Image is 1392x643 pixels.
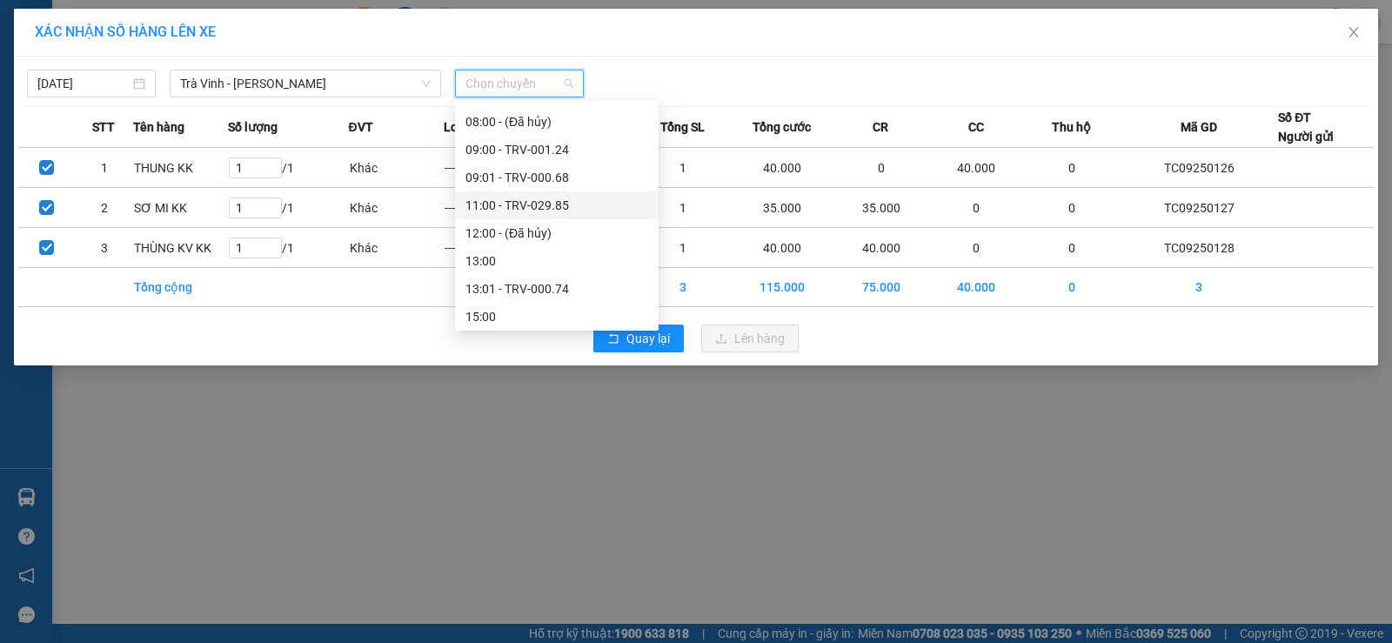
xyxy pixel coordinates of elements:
[607,332,619,346] span: rollback
[929,148,1025,188] td: 40.000
[833,188,929,228] td: 35.000
[635,268,731,307] td: 3
[873,117,888,137] span: CR
[1329,9,1378,57] button: Close
[1024,148,1120,188] td: 0
[35,23,216,40] span: XÁC NHẬN SỐ HÀNG LÊN XE
[1024,188,1120,228] td: 0
[444,117,499,137] span: Loại hàng
[349,228,445,268] td: Khác
[76,228,133,268] td: 3
[465,112,648,131] div: 08:00 - (Đã hủy)
[37,74,130,93] input: 11/09/2025
[635,148,731,188] td: 1
[133,148,229,188] td: THUNG KK
[968,117,984,137] span: CC
[76,148,133,188] td: 1
[701,325,799,352] button: uploadLên hàng
[929,188,1025,228] td: 0
[465,140,648,159] div: 09:00 - TRV-001.24
[730,228,833,268] td: 40.000
[753,117,811,137] span: Tổng cước
[1024,228,1120,268] td: 0
[421,78,432,89] span: down
[228,117,278,137] span: Số lượng
[465,224,648,243] div: 12:00 - (Đã hủy)
[1120,188,1278,228] td: TC09250127
[133,268,229,307] td: Tổng cộng
[635,228,731,268] td: 1
[730,268,833,307] td: 115.000
[1347,25,1361,39] span: close
[929,268,1025,307] td: 40.000
[1181,117,1217,137] span: Mã GD
[465,279,648,298] div: 13:01 - TRV-000.74
[929,228,1025,268] td: 0
[730,188,833,228] td: 35.000
[833,268,929,307] td: 75.000
[1120,228,1278,268] td: TC09250128
[465,307,648,326] div: 15:00
[444,188,539,228] td: ---
[1278,108,1334,146] div: Số ĐT Người gửi
[444,228,539,268] td: ---
[593,325,684,352] button: rollbackQuay lại
[349,148,445,188] td: Khác
[833,228,929,268] td: 40.000
[833,148,929,188] td: 0
[92,117,115,137] span: STT
[465,251,648,271] div: 13:00
[1024,268,1120,307] td: 0
[228,148,348,188] td: / 1
[133,117,184,137] span: Tên hàng
[1052,117,1091,137] span: Thu hộ
[228,188,348,228] td: / 1
[626,329,670,348] span: Quay lại
[1120,268,1278,307] td: 3
[1120,148,1278,188] td: TC09250126
[133,188,229,228] td: SƠ MI KK
[349,117,373,137] span: ĐVT
[180,70,431,97] span: Trà Vinh - Hồ Chí Minh
[349,188,445,228] td: Khác
[465,196,648,215] div: 11:00 - TRV-029.85
[133,228,229,268] td: THÙNG KV KK
[635,188,731,228] td: 1
[444,148,539,188] td: ---
[660,117,705,137] span: Tổng SL
[76,188,133,228] td: 2
[465,70,573,97] span: Chọn chuyến
[465,168,648,187] div: 09:01 - TRV-000.68
[228,228,348,268] td: / 1
[730,148,833,188] td: 40.000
